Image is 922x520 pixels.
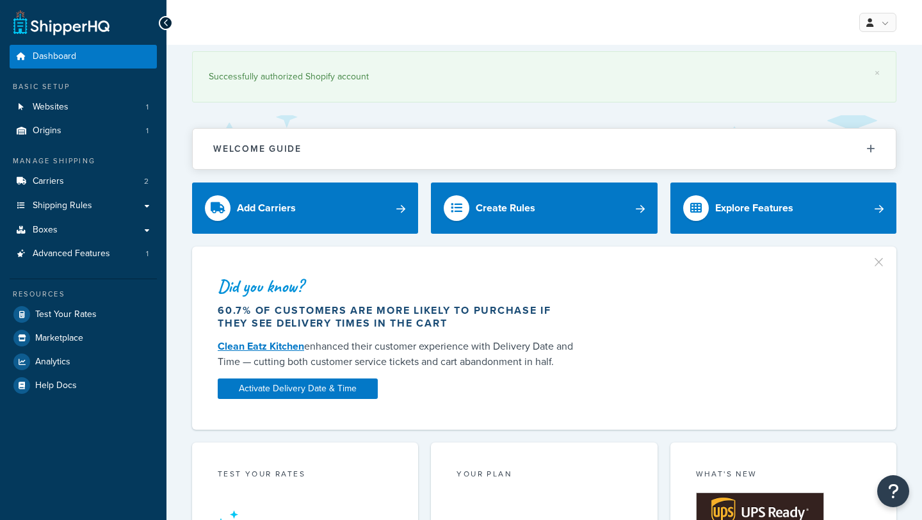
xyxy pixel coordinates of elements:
span: Shipping Rules [33,200,92,211]
span: Carriers [33,176,64,187]
a: Origins1 [10,119,157,143]
div: Add Carriers [237,199,296,217]
span: 1 [146,126,149,136]
div: Resources [10,289,157,300]
a: Carriers2 [10,170,157,193]
a: Add Carriers [192,183,418,234]
div: Test your rates [218,468,392,483]
div: Explore Features [715,199,793,217]
span: 1 [146,102,149,113]
span: 2 [144,176,149,187]
div: What's New [696,468,871,483]
span: Boxes [33,225,58,236]
span: 1 [146,248,149,259]
div: Manage Shipping [10,156,157,167]
h2: Welcome Guide [213,144,302,154]
a: Advanced Features1 [10,242,157,266]
li: Advanced Features [10,242,157,266]
a: Analytics [10,350,157,373]
div: enhanced their customer experience with Delivery Date and Time — cutting both customer service ti... [218,339,584,370]
a: Test Your Rates [10,303,157,326]
span: Websites [33,102,69,113]
li: Carriers [10,170,157,193]
a: Clean Eatz Kitchen [218,339,304,353]
a: Help Docs [10,374,157,397]
button: Welcome Guide [193,129,896,169]
li: Websites [10,95,157,119]
a: Dashboard [10,45,157,69]
div: Create Rules [476,199,535,217]
a: Activate Delivery Date & Time [218,378,378,399]
span: Test Your Rates [35,309,97,320]
button: Open Resource Center [877,475,909,507]
a: Websites1 [10,95,157,119]
div: Successfully authorized Shopify account [209,68,880,86]
a: Shipping Rules [10,194,157,218]
a: Create Rules [431,183,657,234]
span: Analytics [35,357,70,368]
span: Advanced Features [33,248,110,259]
span: Marketplace [35,333,83,344]
div: Did you know? [218,277,584,295]
a: Boxes [10,218,157,242]
a: × [875,68,880,78]
div: 60.7% of customers are more likely to purchase if they see delivery times in the cart [218,304,584,330]
span: Help Docs [35,380,77,391]
span: Origins [33,126,61,136]
a: Explore Features [670,183,896,234]
div: Basic Setup [10,81,157,92]
a: Marketplace [10,327,157,350]
div: Your Plan [457,468,631,483]
li: Origins [10,119,157,143]
span: Dashboard [33,51,76,62]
